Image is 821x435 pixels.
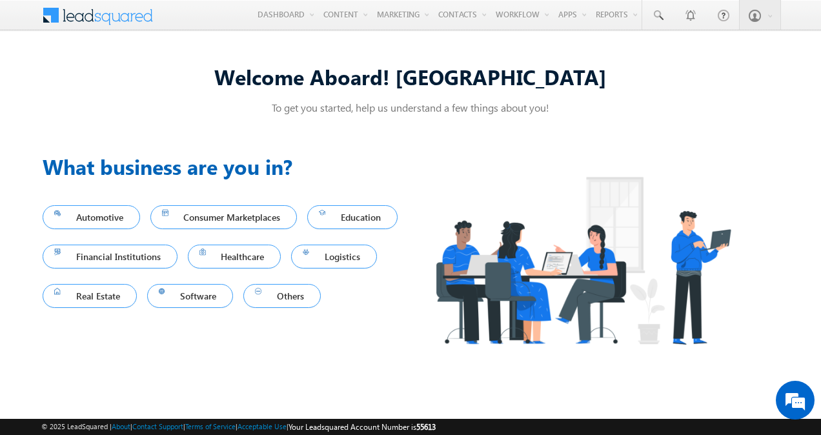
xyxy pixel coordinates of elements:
[43,101,778,114] p: To get you started, help us understand a few things about you!
[159,287,222,305] span: Software
[411,151,755,370] img: Industry.png
[289,422,436,432] span: Your Leadsquared Account Number is
[132,422,183,430] a: Contact Support
[303,248,365,265] span: Logistics
[319,208,386,226] span: Education
[54,287,125,305] span: Real Estate
[54,248,166,265] span: Financial Institutions
[162,208,286,226] span: Consumer Marketplaces
[255,287,309,305] span: Others
[54,208,128,226] span: Automotive
[43,151,411,182] h3: What business are you in?
[416,422,436,432] span: 55613
[41,421,436,433] span: © 2025 LeadSquared | | | | |
[238,422,287,430] a: Acceptable Use
[199,248,270,265] span: Healthcare
[185,422,236,430] a: Terms of Service
[43,63,778,90] div: Welcome Aboard! [GEOGRAPHIC_DATA]
[112,422,130,430] a: About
